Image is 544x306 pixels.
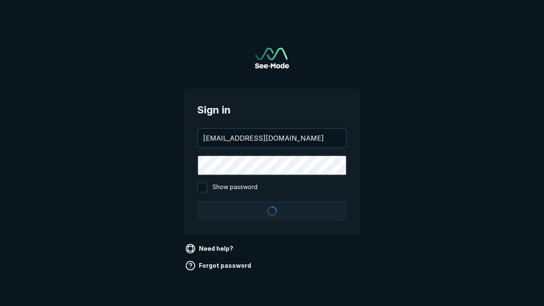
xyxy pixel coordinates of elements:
a: Go to sign in [255,48,289,68]
span: Sign in [197,102,347,118]
a: Forgot password [184,259,255,272]
img: See-Mode Logo [255,48,289,68]
input: your@email.com [198,129,346,147]
a: Need help? [184,242,237,255]
span: Show password [212,182,258,193]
